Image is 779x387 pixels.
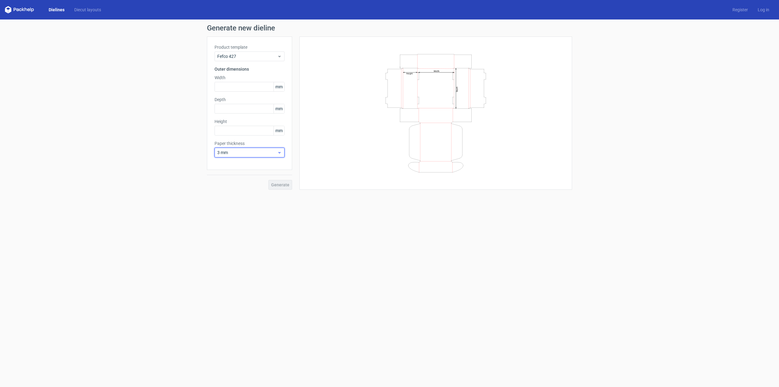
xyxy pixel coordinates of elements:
[215,75,285,81] label: Width
[274,82,284,91] span: mm
[69,7,106,13] a: Diecut layouts
[456,86,458,92] text: Depth
[434,69,439,72] text: Width
[753,7,774,13] a: Log in
[274,104,284,113] span: mm
[274,126,284,135] span: mm
[215,44,285,50] label: Product template
[217,150,277,156] span: 3 mm
[406,72,413,75] text: Height
[215,97,285,103] label: Depth
[728,7,753,13] a: Register
[44,7,69,13] a: Dielines
[215,118,285,125] label: Height
[215,66,285,72] h3: Outer dimensions
[207,24,572,32] h1: Generate new dieline
[217,53,277,59] span: Fefco 427
[215,140,285,146] label: Paper thickness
